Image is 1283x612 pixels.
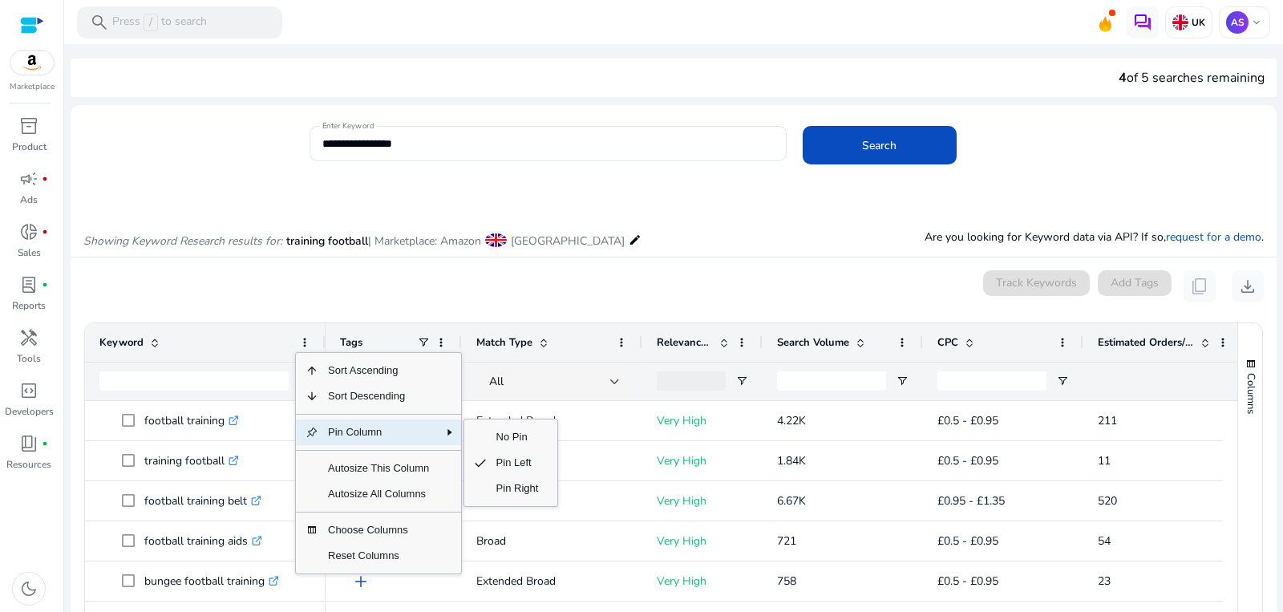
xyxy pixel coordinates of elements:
span: £0.5 - £0.95 [937,573,998,589]
button: Open Filter Menu [1056,375,1069,387]
span: Search [862,137,896,154]
span: Reset Columns [318,543,439,569]
div: of 5 searches remaining [1119,68,1265,87]
p: Extended Broad [476,565,628,598]
span: 758 [777,573,796,589]
span: All [489,374,504,389]
p: Very High [657,565,748,598]
span: code_blocks [19,381,38,400]
span: donut_small [19,222,38,241]
span: 6.67K [777,493,806,509]
button: Open Filter Menu [735,375,748,387]
p: Are you looking for Keyword data via API? If so, . [925,229,1264,245]
span: inventory_2 [19,116,38,136]
span: 23 [1098,573,1111,589]
span: £0.5 - £0.95 [937,453,998,468]
p: Resources [6,457,51,472]
span: fiber_manual_record [42,229,48,235]
span: [GEOGRAPHIC_DATA] [511,233,625,249]
span: training football [286,233,368,249]
a: request for a demo [1166,229,1261,245]
span: CPC [937,335,958,350]
span: 4.22K [777,413,806,428]
p: Very High [657,525,748,557]
p: football training [144,404,239,437]
span: 54 [1098,533,1111,549]
span: £0.5 - £0.95 [937,533,998,549]
span: Autosize This Column [318,456,439,481]
span: Estimated Orders/Month [1098,335,1194,350]
p: training football [144,444,239,477]
span: 211 [1098,413,1117,428]
p: Reports [12,298,46,313]
span: keyboard_arrow_down [1250,16,1263,29]
span: £0.95 - £1.35 [937,493,1005,509]
span: No Pin [487,424,548,450]
span: dark_mode [19,579,38,598]
div: Column Menu [295,352,462,574]
p: UK [1188,16,1205,29]
span: Relevance Score [657,335,713,350]
span: lab_profile [19,275,38,294]
p: Sales [18,245,41,260]
span: download [1238,277,1257,296]
span: Pin Right [487,476,548,501]
p: football training aids [144,525,262,557]
span: Match Type [476,335,532,350]
span: search [90,13,109,32]
mat-icon: edit [629,230,641,249]
p: Ads [20,193,38,207]
span: fiber_manual_record [42,282,48,288]
button: Open Filter Menu [896,375,909,387]
span: add [351,572,370,591]
p: Marketplace [10,81,55,93]
p: Press to search [112,14,207,31]
span: £0.5 - £0.95 [937,413,998,428]
span: 4 [1119,69,1127,87]
span: campaign [19,169,38,188]
span: Pin Column [318,419,439,445]
span: handyman [19,328,38,347]
p: bungee football training [144,565,279,598]
p: Very High [657,484,748,517]
span: Columns [1244,373,1258,414]
span: Search Volume [777,335,849,350]
span: Pin Left [487,450,548,476]
p: Very High [657,444,748,477]
span: fiber_manual_record [42,440,48,447]
span: / [144,14,158,31]
p: football training belt [144,484,261,517]
input: Search Volume Filter Input [777,371,886,391]
span: Keyword [99,335,144,350]
span: fiber_manual_record [42,176,48,182]
button: Search [803,126,957,164]
input: CPC Filter Input [937,371,1046,391]
p: Very High [657,404,748,437]
span: Autosize All Columns [318,481,439,507]
span: Sort Descending [318,383,439,409]
input: Keyword Filter Input [99,371,289,391]
span: 721 [777,533,796,549]
img: uk.svg [1172,14,1188,30]
p: AS [1226,11,1249,34]
mat-label: Enter Keyword [322,120,374,132]
div: SubMenu [463,419,559,507]
button: download [1232,270,1264,302]
p: Tools [17,351,41,366]
p: Broad [476,525,628,557]
span: Sort Ascending [318,358,439,383]
span: 11 [1098,453,1111,468]
span: Choose Columns [318,517,439,543]
img: amazon.svg [10,51,54,75]
p: Product [12,140,47,154]
span: book_4 [19,434,38,453]
i: Showing Keyword Research results for: [83,233,282,249]
span: 520 [1098,493,1117,509]
span: Tags [340,335,362,350]
span: 1.84K [777,453,806,468]
p: Developers [5,404,54,419]
p: Extended Broad [476,404,628,437]
span: | Marketplace: Amazon [368,233,481,249]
